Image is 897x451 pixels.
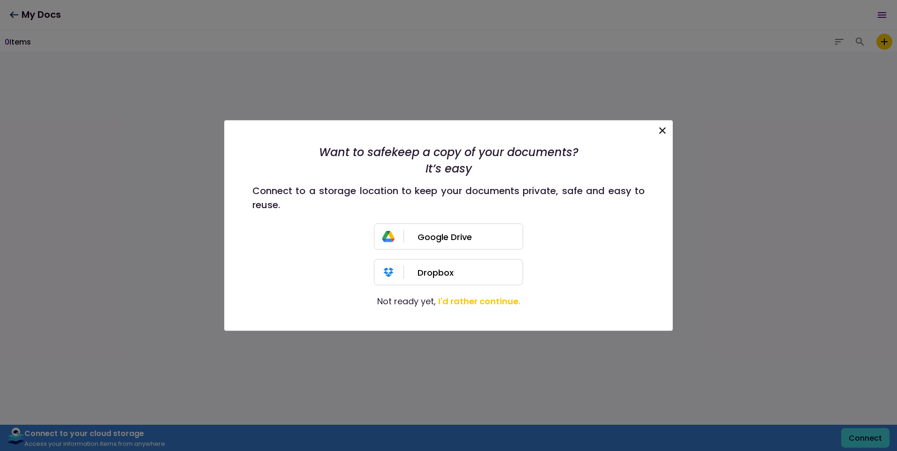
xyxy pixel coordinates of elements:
[319,144,578,160] div: Want to safekeep a copy of your documents?
[319,160,578,177] div: It’s easy
[418,260,523,285] div: Dropbox
[374,224,523,250] button: Google Drive
[252,184,645,212] div: Connect to a storage location to keep your documents private, safe and easy to reuse.
[374,259,523,286] button: Dropbox
[418,224,523,249] div: Google Drive
[438,295,520,308] button: I'd rather continue.
[377,295,520,308] div: Not ready yet,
